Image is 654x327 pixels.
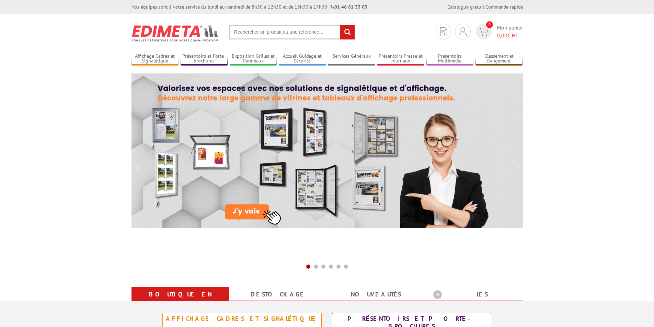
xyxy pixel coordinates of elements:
[447,3,523,10] div: |
[433,288,515,313] a: Les promotions
[485,4,523,10] a: Commande rapide
[433,288,519,302] b: Les promotions
[447,4,484,10] a: Catalogue gratuit
[335,288,417,301] a: nouveautés
[230,53,277,65] a: Exposition Grilles et Panneaux
[377,53,424,65] a: Présentoirs Presse et Journaux
[497,32,507,39] span: 0,00
[131,53,179,65] a: Affichage Cadres et Signalétique
[328,53,375,65] a: Services Généraux
[486,21,493,28] span: 0
[331,4,367,10] strong: 01 46 81 33 03
[440,27,447,36] img: devis rapide
[164,315,320,323] div: Affichage Cadres et Signalétique
[229,25,355,39] input: Rechercher un produit ou une référence...
[279,53,326,65] a: Accueil Guidage et Sécurité
[474,24,523,39] a: devis rapide 0 Mon panier 0,00€ HT
[238,288,319,301] a: Destockage
[479,28,489,36] img: devis rapide
[475,53,523,65] a: Classement et Rangement
[340,25,355,39] input: rechercher
[459,27,467,36] img: devis rapide
[497,32,523,39] span: € HT
[131,21,219,46] img: Présentoir, panneau, stand - Edimeta - PLV, affichage, mobilier bureau, entreprise
[181,53,228,65] a: Présentoirs et Porte-brochures
[140,288,221,313] a: Boutique en ligne
[426,53,474,65] a: Présentoirs Multimédia
[497,24,523,39] span: Mon panier
[131,3,367,10] div: Nos équipes sont à votre service du lundi au vendredi de 8h30 à 12h30 et de 13h30 à 17h30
